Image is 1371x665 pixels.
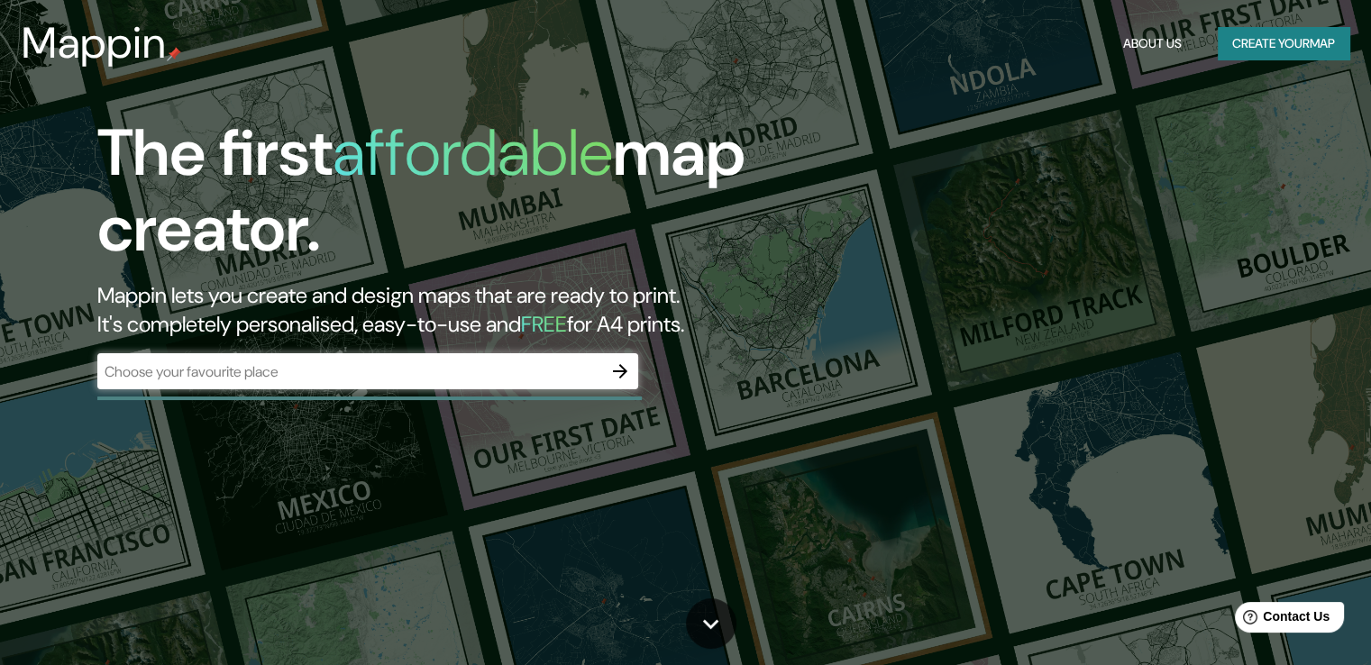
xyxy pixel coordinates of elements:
[1218,27,1349,60] button: Create yourmap
[1211,595,1351,645] iframe: Help widget launcher
[97,361,602,382] input: Choose your favourite place
[1116,27,1189,60] button: About Us
[521,310,567,338] h5: FREE
[97,281,783,339] h2: Mappin lets you create and design maps that are ready to print. It's completely personalised, eas...
[97,115,783,281] h1: The first map creator.
[333,111,613,195] h1: affordable
[167,47,181,61] img: mappin-pin
[22,18,167,68] h3: Mappin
